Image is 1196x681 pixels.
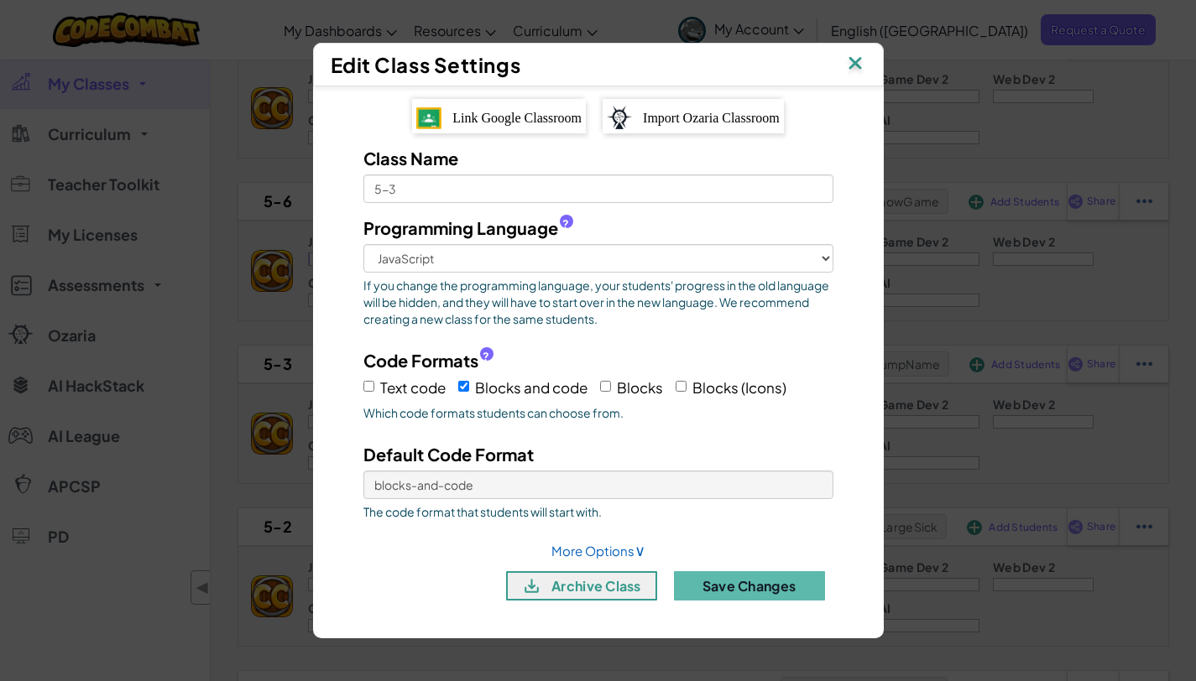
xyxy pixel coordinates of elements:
[607,106,632,129] img: ozaria-logo.png
[331,52,521,77] span: Edit Class Settings
[363,381,374,392] input: Text code
[363,216,558,240] span: Programming Language
[617,378,663,397] span: Blocks
[363,348,478,372] span: Code Formats
[844,52,866,77] img: IconClose.svg
[506,571,657,600] button: archive class
[363,503,833,520] span: The code format that students will start with.
[643,111,780,125] span: Import Ozaria Classroom
[600,381,611,392] input: Blocks
[458,381,469,392] input: Blocks and code
[363,404,833,421] span: Which code formats students can choose from.
[363,444,534,465] span: Default Code Format
[363,277,833,327] span: If you change the programming language, your students' progress in the old language will be hidde...
[380,378,446,397] span: Text code
[483,350,489,363] span: ?
[452,111,582,125] span: Link Google Classroom
[674,571,825,600] button: Save Changes
[676,381,687,392] input: Blocks (Icons)
[521,575,542,596] img: IconArchive.svg
[635,540,645,559] span: ∨
[475,378,588,397] span: Blocks and code
[692,378,786,397] span: Blocks (Icons)
[416,107,441,129] img: IconGoogleClassroom.svg
[551,543,645,559] a: More Options
[562,217,569,231] span: ?
[363,148,458,169] span: Class Name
